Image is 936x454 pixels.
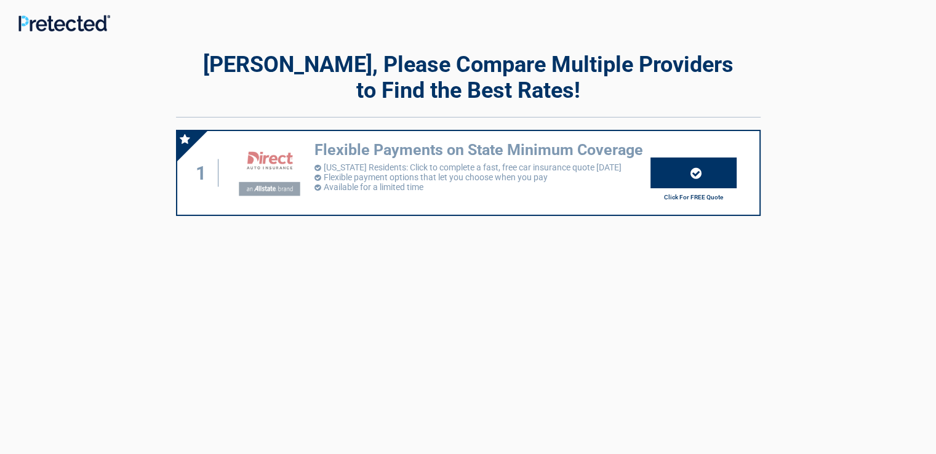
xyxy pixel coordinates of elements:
h3: Flexible Payments on State Minimum Coverage [314,140,650,161]
h2: Click For FREE Quote [650,194,737,201]
li: Available for a limited time [314,182,650,192]
img: directauto's logo [229,142,308,203]
h2: [PERSON_NAME], Please Compare Multiple Providers to Find the Best Rates! [176,52,761,103]
li: [US_STATE] Residents: Click to complete a fast, free car insurance quote [DATE] [314,162,650,172]
div: 1 [190,159,219,187]
img: Main Logo [18,15,110,31]
li: Flexible payment options that let you choose when you pay [314,172,650,182]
